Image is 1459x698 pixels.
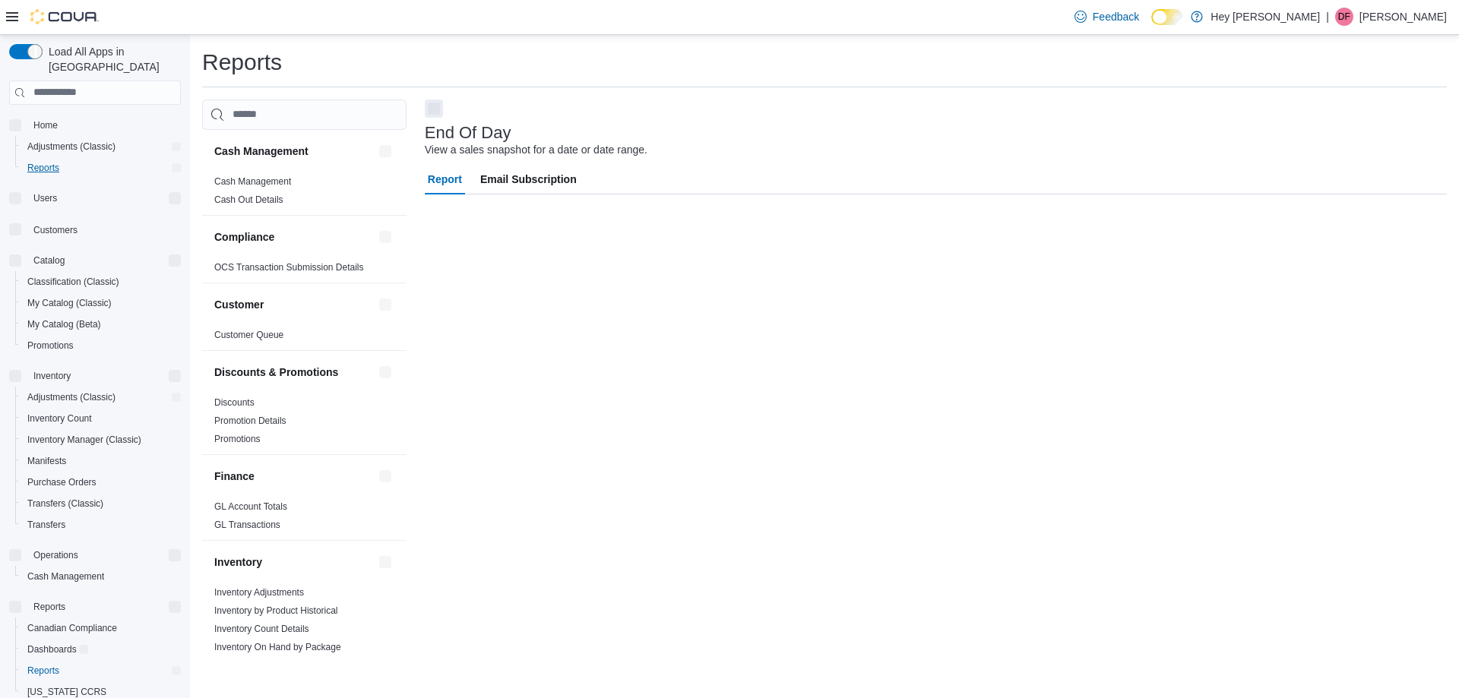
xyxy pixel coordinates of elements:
span: Users [33,192,57,204]
span: Email Subscription [480,164,577,194]
span: Home [27,115,181,134]
span: Customers [27,220,181,238]
button: Compliance [214,229,373,245]
a: Inventory Count Details [214,624,309,634]
button: Compliance [376,228,394,246]
span: [US_STATE] CCRS [27,686,106,698]
span: Operations [33,549,78,561]
span: Customer Queue [214,329,283,341]
a: Cash Management [21,567,110,586]
a: Feedback [1068,2,1145,32]
button: Catalog [3,250,187,271]
span: Adjustments (Classic) [27,141,116,153]
a: Classification (Classic) [21,273,125,291]
span: Customers [33,224,78,236]
span: Adjustments (Classic) [21,388,181,406]
h3: Cash Management [214,144,309,159]
span: Dark Mode [1151,25,1152,26]
button: Reports [15,157,187,178]
button: Catalog [27,251,71,270]
button: Inventory [3,365,187,387]
span: Inventory On Hand by Package [214,641,341,653]
button: Discounts & Promotions [376,363,394,381]
button: Customers [3,218,187,240]
span: Inventory by Product Historical [214,605,338,617]
span: Report [428,164,462,194]
a: Reports [21,662,65,680]
a: Promotions [21,336,80,355]
button: Adjustments (Classic) [15,387,187,408]
div: Compliance [202,258,407,283]
span: Transfers (Classic) [21,494,181,513]
span: Inventory Manager (Classic) [27,434,141,446]
button: Classification (Classic) [15,271,187,292]
a: Canadian Compliance [21,619,123,637]
span: Transfers [21,516,181,534]
button: Cash Management [376,142,394,160]
button: Inventory Count [15,408,187,429]
span: Load All Apps in [GEOGRAPHIC_DATA] [43,44,181,74]
span: My Catalog (Classic) [21,294,181,312]
span: OCS Transaction Submission Details [214,261,364,273]
a: Purchase Orders [21,473,103,491]
a: GL Account Totals [214,501,287,512]
div: Customer [202,326,407,350]
a: Inventory by Product Historical [214,605,338,616]
span: Manifests [21,452,181,470]
div: View a sales snapshot for a date or date range. [425,142,647,158]
span: Reports [27,665,59,677]
div: Finance [202,497,407,540]
p: [PERSON_NAME] [1359,8,1447,26]
button: Finance [376,467,394,485]
span: DF [1338,8,1350,26]
a: Manifests [21,452,72,470]
a: OCS Transaction Submission Details [214,262,364,273]
h3: Compliance [214,229,274,245]
a: My Catalog (Classic) [21,294,118,312]
h3: Finance [214,469,255,484]
span: My Catalog (Beta) [21,315,181,333]
button: Cash Management [15,566,187,587]
span: Transfers [27,519,65,531]
button: Finance [214,469,373,484]
img: Cova [30,9,99,24]
span: Adjustments (Classic) [21,137,181,156]
span: My Catalog (Beta) [27,318,101,330]
span: Dashboards [21,640,181,659]
span: Discounts [214,396,255,409]
span: Classification (Classic) [21,273,181,291]
button: Users [27,189,63,207]
button: Reports [15,660,187,681]
span: Inventory [27,367,181,385]
button: Inventory Manager (Classic) [15,429,187,450]
a: Discounts [214,397,255,408]
h3: Inventory [214,554,262,570]
span: Canadian Compliance [27,622,117,634]
button: Operations [3,545,187,566]
button: Reports [3,596,187,617]
a: Transfers (Classic) [21,494,109,513]
a: Adjustments (Classic) [21,388,122,406]
button: Promotions [15,335,187,356]
button: Adjustments (Classic) [15,136,187,157]
span: Reports [27,598,181,616]
span: Classification (Classic) [27,276,119,288]
span: Catalog [27,251,181,270]
span: Cash Management [27,570,104,583]
span: GL Transactions [214,519,280,531]
span: Promotions [214,433,261,445]
button: Inventory [214,554,373,570]
button: Inventory [376,553,394,571]
button: Canadian Compliance [15,617,187,639]
button: Cash Management [214,144,373,159]
button: Transfers (Classic) [15,493,187,514]
span: Manifests [27,455,66,467]
a: Reports [21,159,65,177]
span: Operations [27,546,181,564]
button: Discounts & Promotions [214,365,373,380]
button: Home [3,114,187,136]
span: Canadian Compliance [21,619,181,637]
input: Dark Mode [1151,9,1183,25]
span: Inventory [33,370,71,382]
span: Purchase Orders [27,476,97,488]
